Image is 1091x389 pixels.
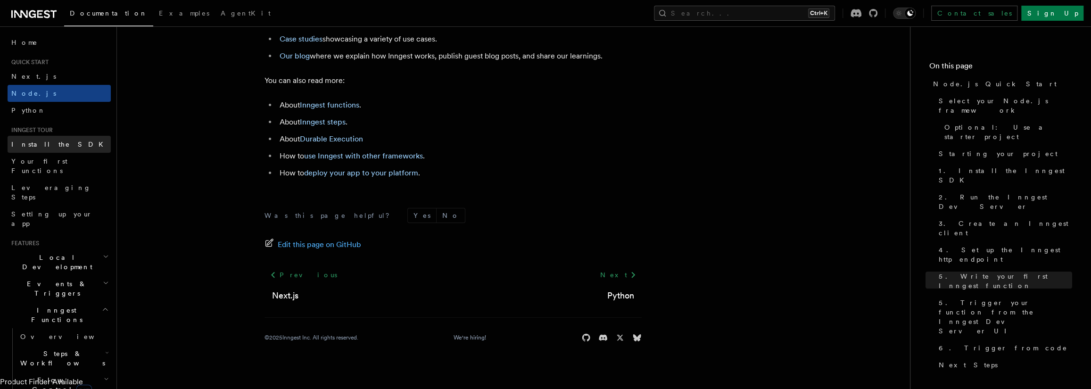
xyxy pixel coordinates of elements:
[278,238,361,251] span: Edit this page on GitHub
[408,208,436,223] button: Yes
[8,240,39,247] span: Features
[11,141,109,148] span: Install the SDK
[277,50,642,63] li: where we explain how Inngest works, publish guest blog posts, and share our learnings.
[939,219,1072,238] span: 3. Create an Inngest client
[8,275,111,302] button: Events & Triggers
[8,68,111,85] a: Next.js
[264,266,342,283] a: Previous
[70,9,148,17] span: Documentation
[11,157,67,174] span: Your first Functions
[17,349,105,368] span: Steps & Workflows
[935,268,1072,294] a: 5. Write your first Inngest function
[935,162,1072,189] a: 1. Install the Inngest SDK
[64,3,153,26] a: Documentation
[277,116,642,129] li: About .
[264,334,358,341] div: © 2025 Inngest Inc. All rights reserved.
[8,126,53,134] span: Inngest tour
[272,289,298,302] a: Next.js
[11,107,46,114] span: Python
[11,184,91,201] span: Leveraging Steps
[8,302,111,328] button: Inngest Functions
[935,294,1072,339] a: 5. Trigger your function from the Inngest Dev Server UI
[8,306,102,324] span: Inngest Functions
[221,9,271,17] span: AgentKit
[17,345,111,372] button: Steps & Workflows
[11,90,56,97] span: Node.js
[8,58,49,66] span: Quick start
[277,149,642,163] li: How to .
[931,6,1017,21] a: Contact sales
[153,3,215,25] a: Examples
[8,253,103,272] span: Local Development
[159,9,209,17] span: Examples
[215,3,276,25] a: AgentKit
[808,8,829,18] kbd: Ctrl+K
[280,51,310,60] a: Our blog
[935,92,1072,119] a: Select your Node.js framework
[935,356,1072,373] a: Next Steps
[594,266,642,283] a: Next
[11,38,38,47] span: Home
[277,33,642,46] li: showcasing a variety of use cases.
[939,96,1072,115] span: Select your Node.js framework
[893,8,916,19] button: Toggle dark mode
[607,289,634,302] a: Python
[300,100,359,109] a: Inngest functions
[280,34,322,43] a: Case studies
[264,211,396,220] p: Was this page helpful?
[264,74,642,87] p: You can also read more:
[935,145,1072,162] a: Starting your project
[304,151,423,160] a: use Inngest with other frameworks
[8,136,111,153] a: Install the SDK
[939,360,998,370] span: Next Steps
[8,179,111,206] a: Leveraging Steps
[935,241,1072,268] a: 4. Set up the Inngest http endpoint
[929,75,1072,92] a: Node.js Quick Start
[939,149,1058,158] span: Starting your project
[939,343,1067,353] span: 6. Trigger from code
[8,249,111,275] button: Local Development
[264,238,361,251] a: Edit this page on GitHub
[935,215,1072,241] a: 3. Create an Inngest client
[11,73,56,80] span: Next.js
[277,99,642,112] li: About .
[939,245,1072,264] span: 4. Set up the Inngest http endpoint
[654,6,835,21] button: Search...Ctrl+K
[437,208,465,223] button: No
[277,132,642,146] li: About
[20,333,117,340] span: Overview
[939,298,1072,336] span: 5. Trigger your function from the Inngest Dev Server UI
[935,189,1072,215] a: 2. Run the Inngest Dev Server
[929,60,1072,75] h4: On this page
[8,279,103,298] span: Events & Triggers
[939,166,1072,185] span: 1. Install the Inngest SDK
[944,123,1072,141] span: Optional: Use a starter project
[933,79,1057,89] span: Node.js Quick Start
[8,206,111,232] a: Setting up your app
[304,168,418,177] a: deploy your app to your platform
[300,117,346,126] a: Inngest steps
[941,119,1072,145] a: Optional: Use a starter project
[939,272,1072,290] span: 5. Write your first Inngest function
[939,192,1072,211] span: 2. Run the Inngest Dev Server
[454,334,486,341] a: We're hiring!
[8,153,111,179] a: Your first Functions
[8,34,111,51] a: Home
[1021,6,1083,21] a: Sign Up
[935,339,1072,356] a: 6. Trigger from code
[277,166,642,180] li: How to .
[17,328,111,345] a: Overview
[11,210,92,227] span: Setting up your app
[8,102,111,119] a: Python
[8,85,111,102] a: Node.js
[300,134,363,143] a: Durable Execution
